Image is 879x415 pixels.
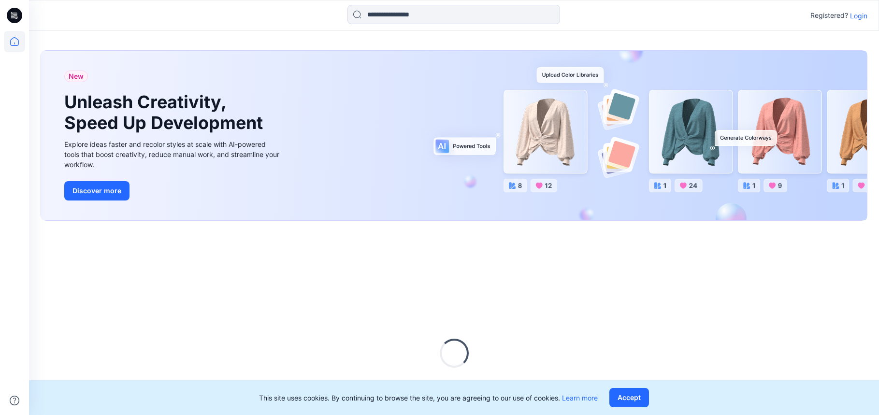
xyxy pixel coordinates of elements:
[69,71,84,82] span: New
[64,139,282,170] div: Explore ideas faster and recolor styles at scale with AI-powered tools that boost creativity, red...
[609,388,649,407] button: Accept
[64,92,267,133] h1: Unleash Creativity, Speed Up Development
[562,394,598,402] a: Learn more
[810,10,848,21] p: Registered?
[64,181,130,200] button: Discover more
[850,11,867,21] p: Login
[259,393,598,403] p: This site uses cookies. By continuing to browse the site, you are agreeing to our use of cookies.
[64,181,282,200] a: Discover more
